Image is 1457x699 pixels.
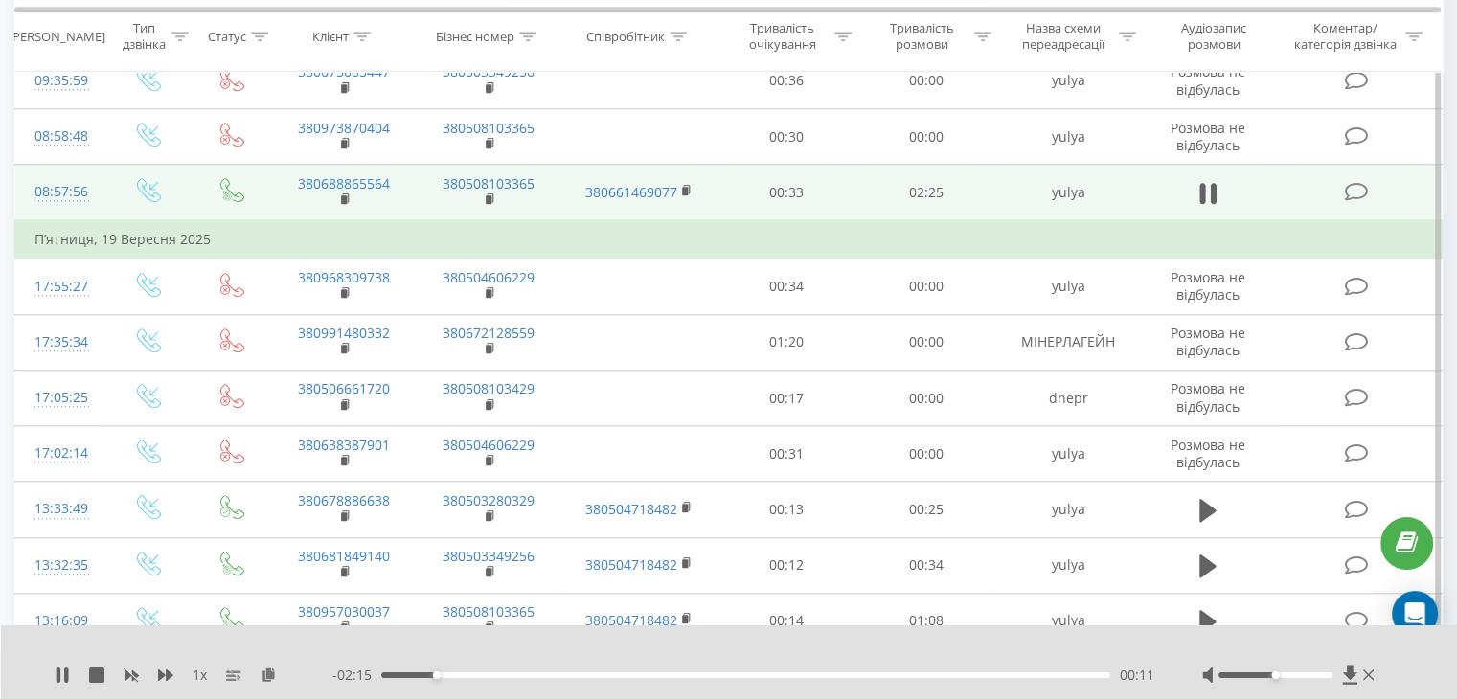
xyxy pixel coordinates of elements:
[298,324,390,342] a: 380991480332
[208,28,246,44] div: Статус
[856,109,995,165] td: 00:00
[443,379,535,397] a: 380508103429
[1013,20,1114,53] div: Назва схеми переадресації
[1171,119,1245,154] span: Розмова не відбулась
[717,371,856,426] td: 00:17
[1288,20,1400,53] div: Коментар/категорія дзвінка
[443,119,535,137] a: 380508103365
[443,436,535,454] a: 380504606229
[34,547,85,584] div: 13:32:35
[298,379,390,397] a: 380506661720
[443,268,535,286] a: 380504606229
[1120,665,1154,685] span: 00:11
[298,602,390,620] a: 380957030037
[193,665,207,685] span: 1 x
[995,593,1140,648] td: yulya
[585,555,677,574] a: 380504718482
[856,426,995,482] td: 00:00
[856,482,995,537] td: 00:25
[874,20,969,53] div: Тривалість розмови
[34,173,85,211] div: 08:57:56
[995,314,1140,370] td: МІНЕРЛАГЕЙН
[856,593,995,648] td: 01:08
[443,602,535,620] a: 380508103365
[34,379,85,417] div: 17:05:25
[995,109,1140,165] td: yulya
[856,53,995,108] td: 00:00
[856,314,995,370] td: 00:00
[717,53,856,108] td: 00:36
[585,183,677,201] a: 380661469077
[586,28,665,44] div: Співробітник
[298,436,390,454] a: 380638387901
[717,537,856,593] td: 00:12
[312,28,349,44] div: Клієнт
[443,491,535,509] a: 380503280329
[121,20,166,53] div: Тип дзвінка
[34,490,85,528] div: 13:33:49
[443,547,535,565] a: 380503349256
[856,371,995,426] td: 00:00
[856,537,995,593] td: 00:34
[995,482,1140,537] td: yulya
[298,268,390,286] a: 380968309738
[995,371,1140,426] td: dnepr
[298,547,390,565] a: 380681849140
[9,28,105,44] div: [PERSON_NAME]
[298,491,390,509] a: 380678886638
[995,53,1140,108] td: yulya
[15,220,1443,259] td: П’ятниця, 19 Вересня 2025
[443,174,535,192] a: 380508103365
[34,602,85,640] div: 13:16:09
[995,165,1140,221] td: yulya
[298,119,390,137] a: 380973870404
[995,426,1140,482] td: yulya
[1171,379,1245,415] span: Розмова не відбулась
[585,611,677,629] a: 380504718482
[856,165,995,221] td: 02:25
[433,671,441,679] div: Accessibility label
[34,324,85,361] div: 17:35:34
[717,426,856,482] td: 00:31
[717,259,856,314] td: 00:34
[1171,436,1245,471] span: Розмова не відбулась
[585,500,677,518] a: 380504718482
[717,314,856,370] td: 01:20
[717,593,856,648] td: 00:14
[856,259,995,314] td: 00:00
[34,435,85,472] div: 17:02:14
[1158,20,1270,53] div: Аудіозапис розмови
[1171,324,1245,359] span: Розмова не відбулась
[34,118,85,155] div: 08:58:48
[298,174,390,192] a: 380688865564
[34,62,85,100] div: 09:35:59
[995,259,1140,314] td: yulya
[1271,671,1279,679] div: Accessibility label
[735,20,831,53] div: Тривалість очікування
[717,165,856,221] td: 00:33
[436,28,514,44] div: Бізнес номер
[1392,591,1438,637] div: Open Intercom Messenger
[1171,268,1245,304] span: Розмова не відбулась
[34,268,85,305] div: 17:55:27
[995,537,1140,593] td: yulya
[332,665,381,685] span: - 02:15
[443,324,535,342] a: 380672128559
[1171,62,1245,98] span: Розмова не відбулась
[717,482,856,537] td: 00:13
[717,109,856,165] td: 00:30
